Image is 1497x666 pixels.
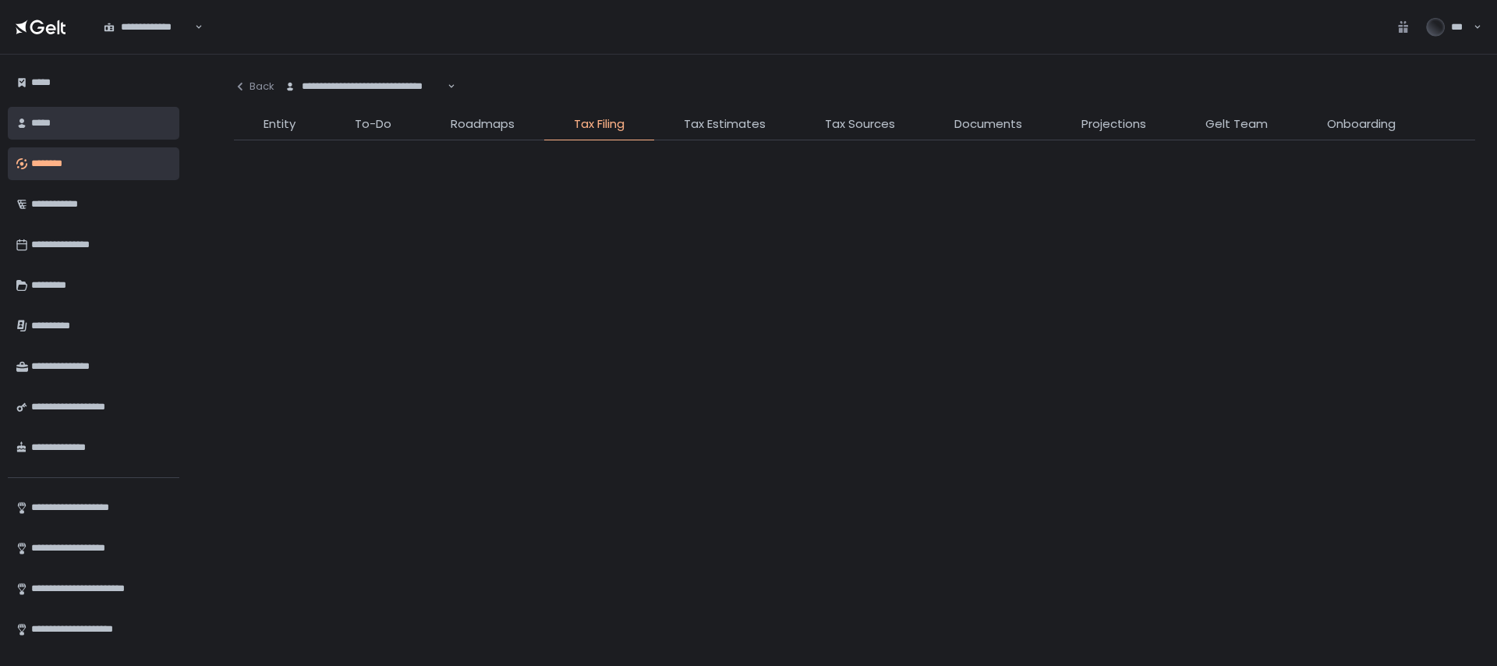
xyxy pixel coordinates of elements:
[684,115,766,133] span: Tax Estimates
[1327,115,1396,133] span: Onboarding
[94,11,203,44] div: Search for option
[355,115,391,133] span: To-Do
[1081,115,1146,133] span: Projections
[1205,115,1268,133] span: Gelt Team
[954,115,1022,133] span: Documents
[234,70,274,103] button: Back
[574,115,625,133] span: Tax Filing
[274,70,455,103] div: Search for option
[451,115,515,133] span: Roadmaps
[264,115,296,133] span: Entity
[825,115,895,133] span: Tax Sources
[234,80,274,94] div: Back
[445,79,446,94] input: Search for option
